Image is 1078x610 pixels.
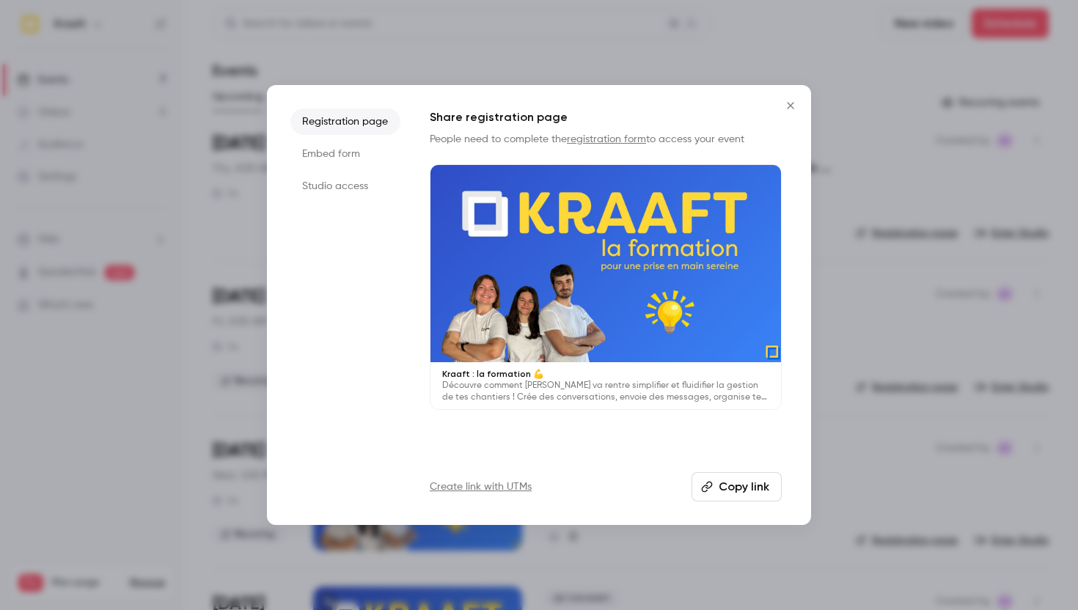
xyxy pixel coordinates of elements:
p: People need to complete the to access your event [430,132,782,147]
button: Copy link [692,472,782,501]
a: registration form [567,134,646,144]
li: Registration page [290,109,400,135]
li: Embed form [290,141,400,167]
li: Studio access [290,173,400,199]
p: Kraaft : la formation 💪 [442,368,769,380]
p: Découvre comment [PERSON_NAME] va rentre simplifier et fluidifier la gestion de tes chantiers ! C... [442,380,769,403]
a: Kraaft : la formation 💪Découvre comment [PERSON_NAME] va rentre simplifier et fluidifier la gesti... [430,164,782,410]
button: Close [776,91,805,120]
h1: Share registration page [430,109,782,126]
a: Create link with UTMs [430,479,532,494]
